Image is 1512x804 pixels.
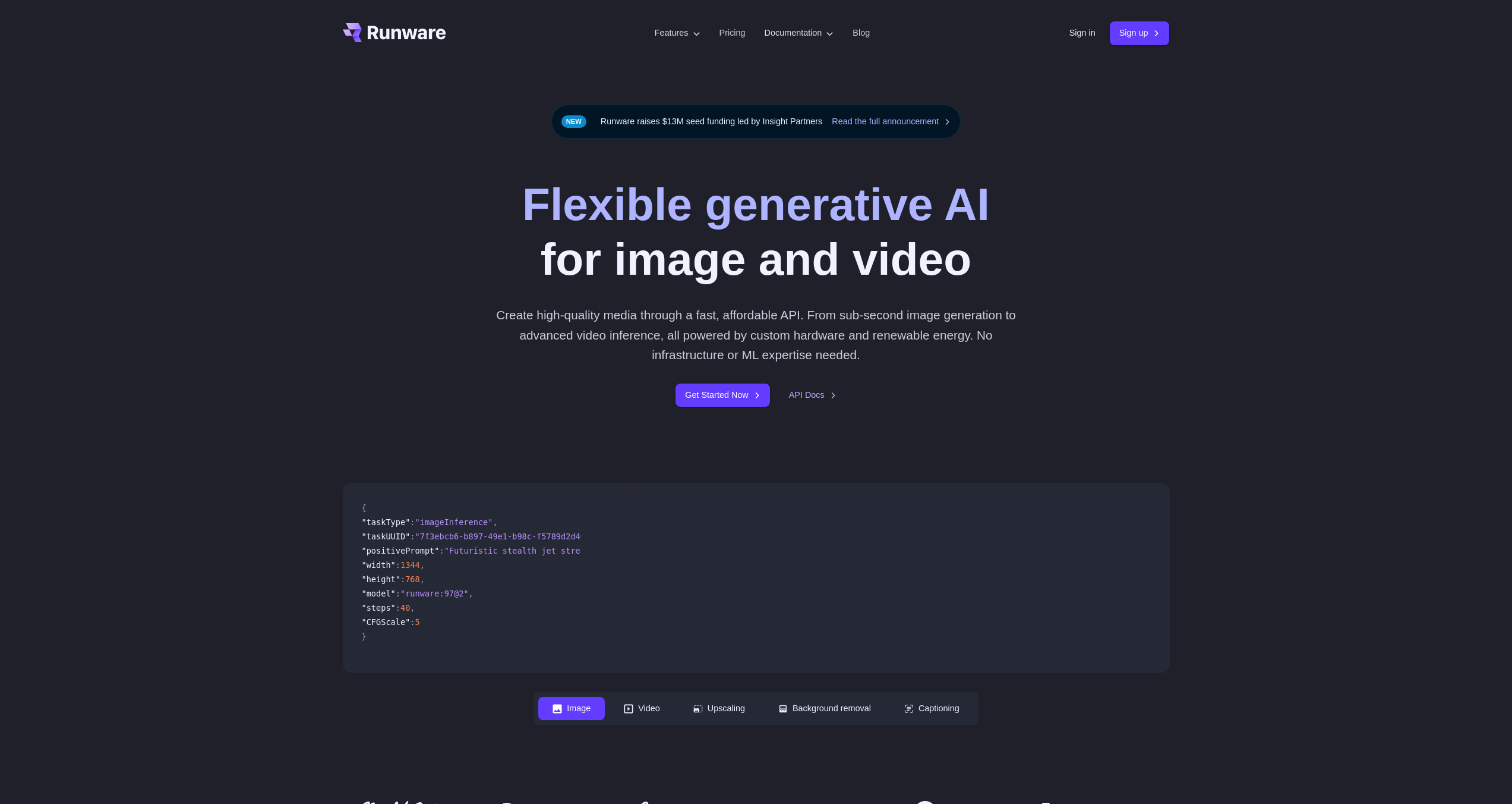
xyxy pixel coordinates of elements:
span: 1344 [400,560,420,570]
span: } [362,632,367,641]
button: Upscaling [679,697,759,720]
span: 5 [415,617,420,627]
span: : [396,589,400,598]
p: Create high-quality media through a fast, affordable API. From sub-second image generation to adv... [491,305,1021,365]
label: Features [655,26,700,40]
a: Blog [853,26,870,40]
span: "height" [362,574,400,584]
span: "positivePrompt" [362,546,440,555]
span: : [400,574,405,584]
button: Video [610,697,674,720]
span: , [493,517,497,527]
span: "taskType" [362,517,411,527]
a: Go to / [343,23,446,42]
span: : [439,546,444,555]
span: "Futuristic stealth jet streaking through a neon-lit cityscape with glowing purple exhaust" [444,546,887,555]
button: Background removal [764,697,885,720]
strong: Flexible generative AI [522,178,990,230]
a: Sign up [1110,21,1170,45]
span: "width" [362,560,396,570]
span: , [420,574,425,584]
span: : [410,517,415,527]
span: "taskUUID" [362,532,411,541]
h1: for image and video [522,177,990,286]
span: , [410,603,415,613]
span: : [410,532,415,541]
span: "7f3ebcb6-b897-49e1-b98c-f5789d2d40d7" [415,532,600,541]
span: : [396,560,400,570]
div: Runware raises $13M seed funding led by Insight Partners [551,105,961,139]
a: Read the full announcement [832,115,951,128]
span: "steps" [362,603,396,613]
span: : [396,603,400,613]
a: Sign in [1069,26,1096,40]
a: Get Started Now [675,384,769,407]
span: 768 [405,574,420,584]
span: , [469,589,474,598]
span: "runware:97@2" [400,589,469,598]
span: "model" [362,589,396,598]
button: Image [538,697,605,720]
span: "imageInference" [415,517,493,527]
a: API Docs [789,388,837,402]
span: 40 [400,603,410,613]
span: { [362,503,367,513]
span: , [420,560,425,570]
span: : [410,617,415,627]
label: Documentation [765,26,834,40]
a: Pricing [719,26,746,40]
button: Captioning [890,697,974,720]
span: "CFGScale" [362,617,411,627]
